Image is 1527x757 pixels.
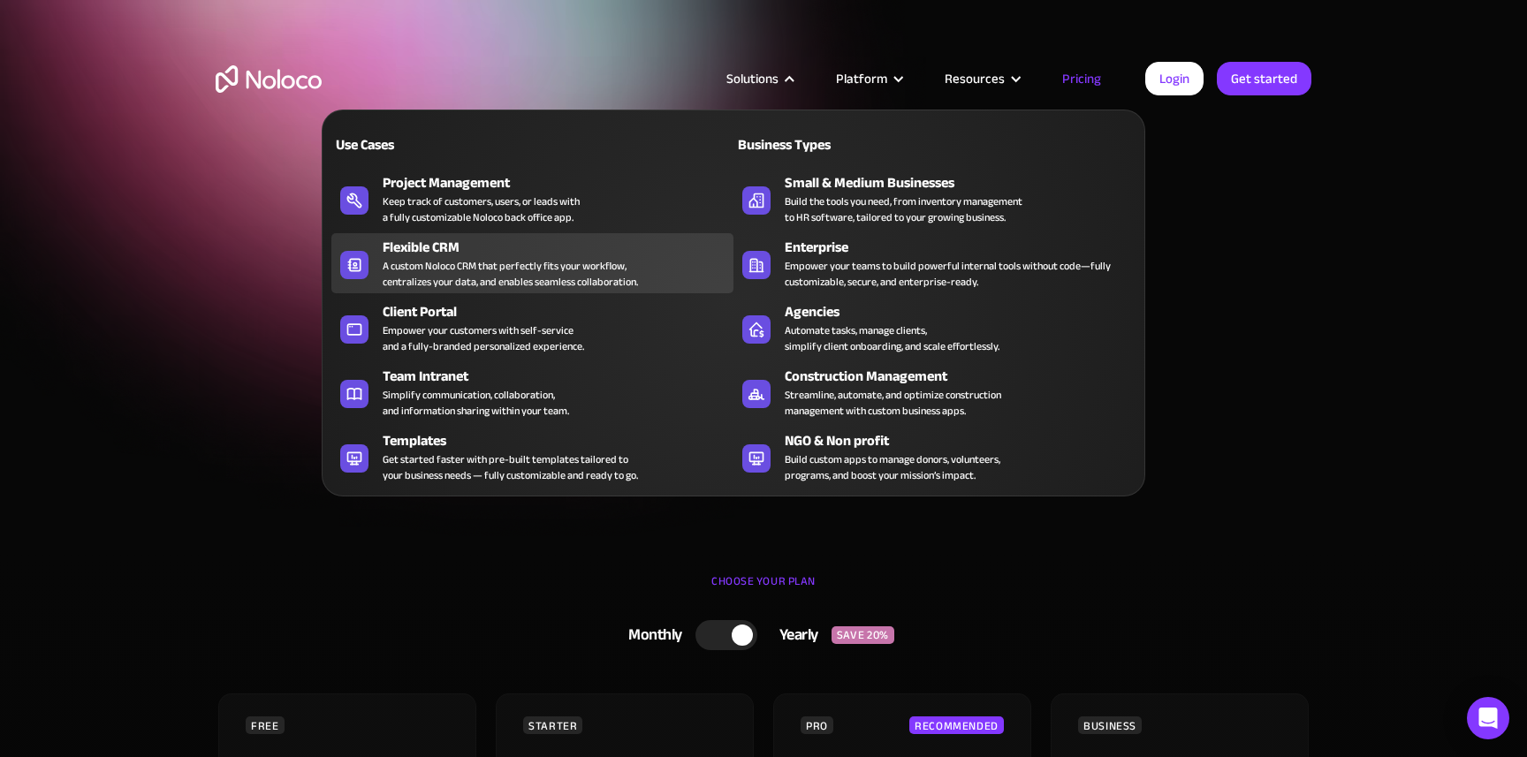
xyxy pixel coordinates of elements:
[733,124,1136,164] a: Business Types
[383,322,584,354] div: Empower your customers with self-service and a fully-branded personalized experience.
[1467,697,1509,739] div: Open Intercom Messenger
[785,322,999,354] div: Automate tasks, manage clients, simplify client onboarding, and scale effortlessly.
[785,258,1127,290] div: Empower your teams to build powerful internal tools without code—fully customizable, secure, and ...
[383,172,741,193] div: Project Management
[383,237,741,258] div: Flexible CRM
[1217,62,1311,95] a: Get started
[733,233,1136,293] a: EnterpriseEmpower your teams to build powerful internal tools without code—fully customizable, se...
[757,622,832,648] div: Yearly
[785,301,1143,322] div: Agencies
[331,134,525,155] div: Use Cases
[1040,67,1123,90] a: Pricing
[945,67,1005,90] div: Resources
[785,430,1143,451] div: NGO & Non profit
[383,366,741,387] div: Team Intranet
[383,451,638,483] div: Get started faster with pre-built templates tailored to your business needs — fully customizable ...
[836,67,887,90] div: Platform
[383,193,580,225] div: Keep track of customers, users, or leads with a fully customizable Noloco back office app.
[832,626,894,644] div: SAVE 20%
[1145,62,1204,95] a: Login
[383,258,638,290] div: A custom Noloco CRM that perfectly fits your workflow, centralizes your data, and enables seamles...
[923,67,1040,90] div: Resources
[331,427,733,487] a: TemplatesGet started faster with pre-built templates tailored toyour business needs — fully custo...
[246,716,285,734] div: FREE
[331,362,733,422] a: Team IntranetSimplify communication, collaboration,and information sharing within your team.
[523,716,582,734] div: STARTER
[216,568,1311,612] div: CHOOSE YOUR PLAN
[1078,716,1142,734] div: BUSINESS
[785,366,1143,387] div: Construction Management
[383,301,741,322] div: Client Portal
[216,65,322,93] a: home
[216,150,1311,256] h1: Flexible Pricing Designed for Business
[331,169,733,229] a: Project ManagementKeep track of customers, users, or leads witha fully customizable Noloco back o...
[785,451,1000,483] div: Build custom apps to manage donors, volunteers, programs, and boost your mission’s impact.
[383,387,569,419] div: Simplify communication, collaboration, and information sharing within your team.
[331,233,733,293] a: Flexible CRMA custom Noloco CRM that perfectly fits your workflow,centralizes your data, and enab...
[606,622,695,648] div: Monthly
[785,387,1001,419] div: Streamline, automate, and optimize construction management with custom business apps.
[909,716,1004,734] div: RECOMMENDED
[733,362,1136,422] a: Construction ManagementStreamline, automate, and optimize constructionmanagement with custom busi...
[704,67,814,90] div: Solutions
[733,427,1136,487] a: NGO & Non profitBuild custom apps to manage donors, volunteers,programs, and boost your mission’s...
[785,193,1022,225] div: Build the tools you need, from inventory management to HR software, tailored to your growing busi...
[785,172,1143,193] div: Small & Medium Businesses
[383,430,741,451] div: Templates
[322,85,1145,496] nav: Solutions
[785,237,1143,258] div: Enterprise
[801,716,833,734] div: PRO
[814,67,923,90] div: Platform
[726,67,779,90] div: Solutions
[331,298,733,358] a: Client PortalEmpower your customers with self-serviceand a fully-branded personalized experience.
[216,274,1311,327] h2: Grow your business at any stage with tiered pricing plans that fit your needs.
[331,124,733,164] a: Use Cases
[733,134,927,155] div: Business Types
[733,298,1136,358] a: AgenciesAutomate tasks, manage clients,simplify client onboarding, and scale effortlessly.
[733,169,1136,229] a: Small & Medium BusinessesBuild the tools you need, from inventory managementto HR software, tailo...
